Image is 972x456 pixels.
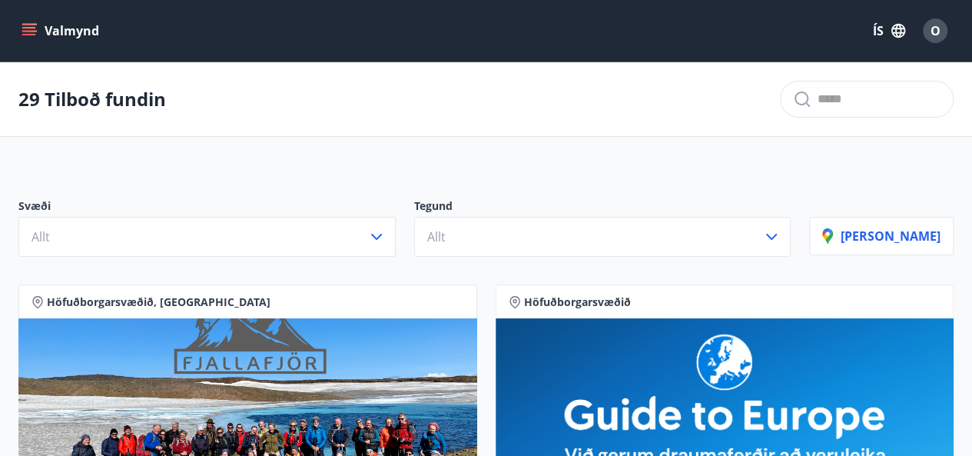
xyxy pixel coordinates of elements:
p: [PERSON_NAME] [822,228,940,245]
button: menu [18,17,105,45]
button: Allt [18,217,396,257]
span: Allt [32,228,50,245]
button: ÍS [864,17,914,45]
span: Höfuðborgarsvæðið [524,295,631,310]
span: O [931,22,940,39]
button: O [917,12,954,49]
p: 29 Tilboð fundin [18,86,166,112]
p: Tegund [414,198,791,217]
button: [PERSON_NAME] [809,217,954,255]
p: Svæði [18,198,396,217]
span: Allt [427,228,446,245]
span: Höfuðborgarsvæðið, [GEOGRAPHIC_DATA] [47,295,270,310]
button: Allt [414,217,791,257]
